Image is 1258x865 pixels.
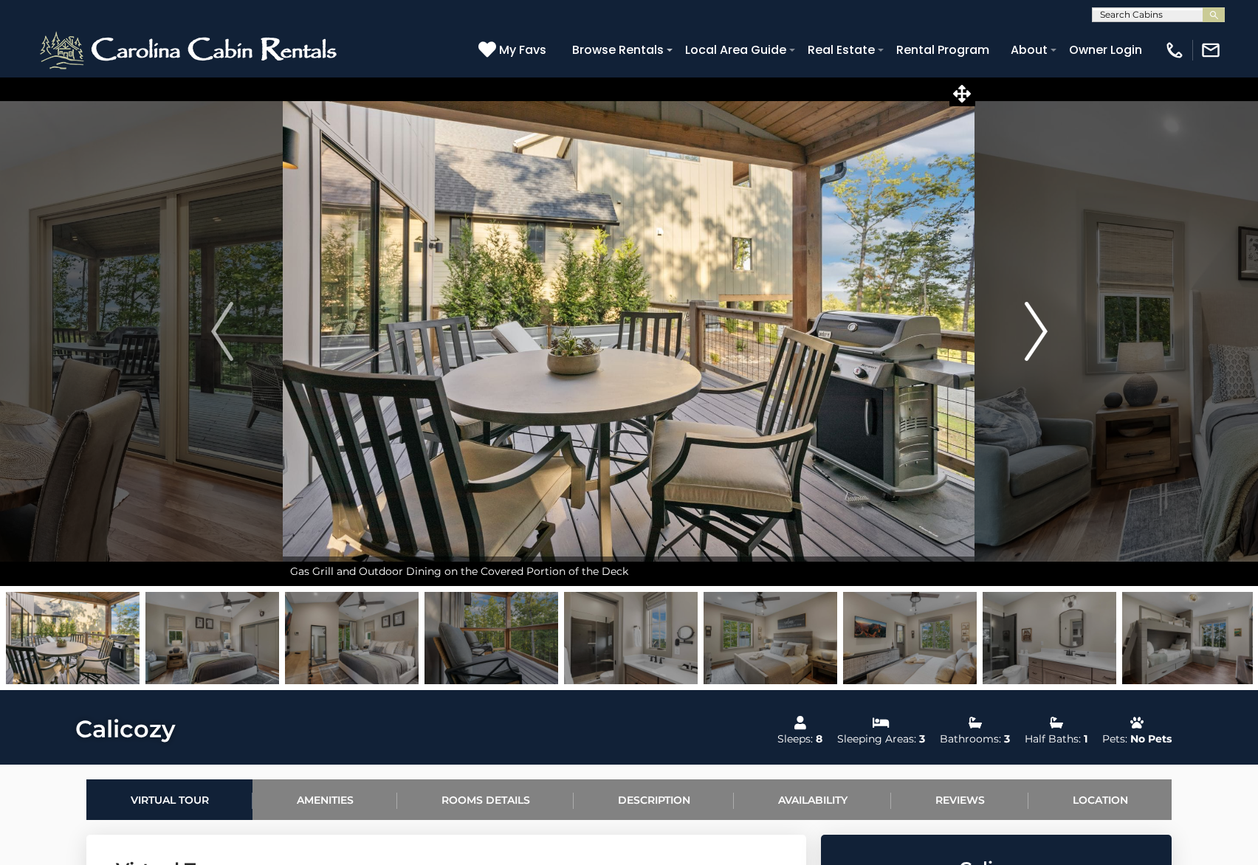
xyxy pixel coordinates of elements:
[478,41,550,60] a: My Favs
[574,779,734,820] a: Description
[252,779,397,820] a: Amenities
[283,556,975,586] div: Gas Grill and Outdoor Dining on the Covered Portion of the Deck
[1200,40,1221,61] img: mail-regular-white.png
[425,592,558,684] img: 167084344
[397,779,574,820] a: Rooms Details
[1062,37,1149,63] a: Owner Login
[86,779,252,820] a: Virtual Tour
[564,592,698,684] img: 167084338
[1122,592,1256,684] img: 167084336
[800,37,882,63] a: Real Estate
[285,592,419,684] img: 167084333
[499,41,546,59] span: My Favs
[704,592,837,684] img: 167084334
[37,28,343,72] img: White-1-2.png
[889,37,997,63] a: Rental Program
[145,592,279,684] img: 167084332
[565,37,671,63] a: Browse Rentals
[161,77,283,586] button: Previous
[975,77,1097,586] button: Next
[1164,40,1185,61] img: phone-regular-white.png
[1025,302,1047,361] img: arrow
[211,302,233,361] img: arrow
[1003,37,1055,63] a: About
[678,37,794,63] a: Local Area Guide
[1028,779,1172,820] a: Location
[734,779,891,820] a: Availability
[6,592,140,684] img: 167084348
[843,592,977,684] img: 167084335
[891,779,1028,820] a: Reviews
[983,592,1116,684] img: 167084339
